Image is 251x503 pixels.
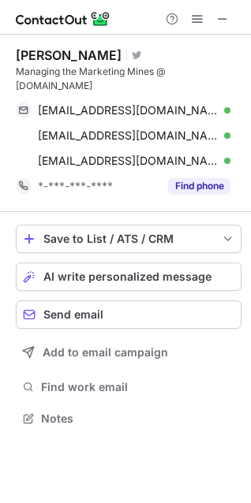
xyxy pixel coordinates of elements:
[43,308,103,321] span: Send email
[38,103,219,117] span: [EMAIL_ADDRESS][DOMAIN_NAME]
[16,65,242,93] div: Managing the Marketing Mines @ [DOMAIN_NAME]
[16,300,242,329] button: Send email
[38,129,219,143] span: [EMAIL_ADDRESS][DOMAIN_NAME]
[43,233,214,245] div: Save to List / ATS / CRM
[168,178,230,194] button: Reveal Button
[43,346,168,359] span: Add to email campaign
[16,263,242,291] button: AI write personalized message
[41,380,235,394] span: Find work email
[16,376,242,398] button: Find work email
[16,338,242,367] button: Add to email campaign
[16,47,122,63] div: [PERSON_NAME]
[38,154,219,168] span: [EMAIL_ADDRESS][DOMAIN_NAME]
[16,225,242,253] button: save-profile-one-click
[16,408,242,430] button: Notes
[16,9,111,28] img: ContactOut v5.3.10
[43,270,212,283] span: AI write personalized message
[41,412,235,426] span: Notes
